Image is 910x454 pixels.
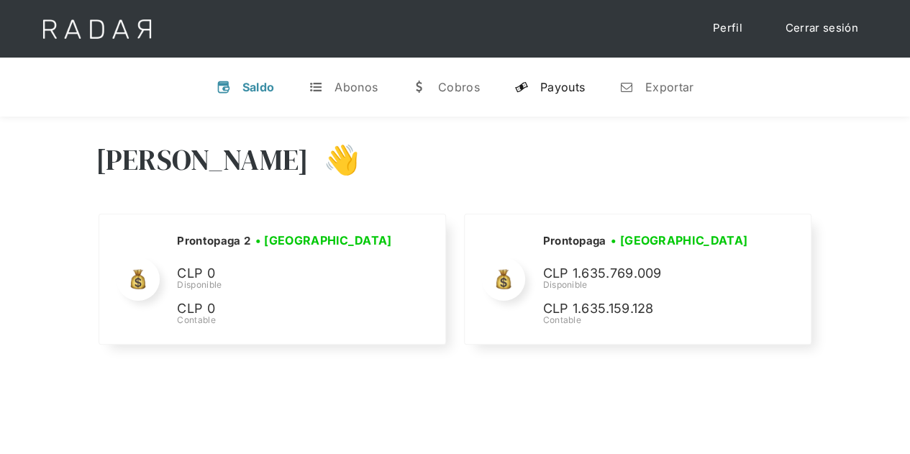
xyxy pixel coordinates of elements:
p: CLP 1.635.159.128 [542,299,758,319]
div: Abonos [335,80,378,94]
div: Contable [177,314,396,327]
div: Exportar [645,80,693,94]
div: Disponible [542,278,758,291]
div: n [619,80,634,94]
h3: • [GEOGRAPHIC_DATA] [611,232,747,249]
div: Saldo [242,80,275,94]
div: t [309,80,323,94]
div: Cobros [438,80,480,94]
h2: Prontopaga [542,234,606,248]
div: Disponible [177,278,396,291]
p: CLP 1.635.769.009 [542,263,758,284]
div: Payouts [540,80,585,94]
div: w [412,80,427,94]
p: CLP 0 [177,299,393,319]
div: v [217,80,231,94]
p: CLP 0 [177,263,393,284]
div: y [514,80,529,94]
h3: 👋 [309,142,359,178]
h2: Prontopaga 2 [177,234,250,248]
a: Cerrar sesión [771,14,873,42]
h3: • [GEOGRAPHIC_DATA] [255,232,392,249]
a: Perfil [699,14,757,42]
h3: [PERSON_NAME] [96,142,309,178]
div: Contable [542,314,758,327]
